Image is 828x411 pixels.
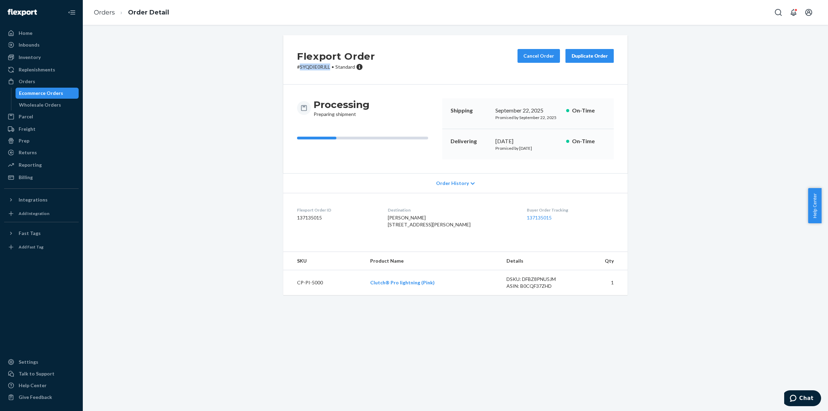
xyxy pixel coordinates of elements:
[506,276,571,283] div: DSKU: DFBZ8PNU5JM
[283,252,365,270] th: SKU
[19,244,43,250] div: Add Fast Tag
[501,252,577,270] th: Details
[314,98,369,111] h3: Processing
[517,49,560,63] button: Cancel Order
[16,88,79,99] a: Ecommerce Orders
[576,252,628,270] th: Qty
[4,368,79,379] button: Talk to Support
[4,194,79,205] button: Integrations
[495,115,561,120] p: Promised by September 22, 2025
[527,215,552,221] a: 137135015
[4,111,79,122] a: Parcel
[19,66,55,73] div: Replenishments
[4,28,79,39] a: Home
[571,52,608,59] div: Duplicate Order
[4,147,79,158] a: Returns
[451,137,490,145] p: Delivering
[19,382,47,389] div: Help Center
[495,107,561,115] div: September 22, 2025
[370,280,435,285] a: Clutch® Pro lightning (Pink)
[8,9,37,16] img: Flexport logo
[19,54,41,61] div: Inventory
[4,135,79,146] a: Prep
[4,124,79,135] a: Freight
[4,208,79,219] a: Add Integration
[506,283,571,290] div: ASIN: B0CQF37ZHD
[19,394,52,401] div: Give Feedback
[19,126,36,133] div: Freight
[19,174,33,181] div: Billing
[495,145,561,151] p: Promised by [DATE]
[4,242,79,253] a: Add Fast Tag
[771,6,785,19] button: Open Search Box
[19,90,63,97] div: Ecommerce Orders
[128,9,169,16] a: Order Detail
[297,49,375,63] h2: Flexport Order
[19,370,55,377] div: Talk to Support
[332,64,334,70] span: •
[19,113,33,120] div: Parcel
[784,390,821,408] iframe: Opens a widget where you can chat to one of our agents
[4,172,79,183] a: Billing
[19,30,32,37] div: Home
[802,6,816,19] button: Open account menu
[19,211,49,216] div: Add Integration
[808,188,821,223] button: Help Center
[297,214,377,221] dd: 137135015
[576,270,628,295] td: 1
[19,162,42,168] div: Reporting
[297,63,375,70] p: # SYQDIE0RJLL
[4,380,79,391] a: Help Center
[19,41,40,48] div: Inbounds
[4,39,79,50] a: Inbounds
[388,207,516,213] dt: Destination
[436,180,469,187] span: Order History
[4,52,79,63] a: Inventory
[365,252,501,270] th: Product Name
[4,356,79,368] a: Settings
[4,76,79,87] a: Orders
[451,107,490,115] p: Shipping
[4,392,79,403] button: Give Feedback
[572,137,605,145] p: On-Time
[16,99,79,110] a: Wholesale Orders
[527,207,614,213] dt: Buyer Order Tracking
[787,6,800,19] button: Open notifications
[565,49,614,63] button: Duplicate Order
[572,107,605,115] p: On-Time
[88,2,175,23] ol: breadcrumbs
[335,64,355,70] span: Standard
[19,359,38,365] div: Settings
[495,137,561,145] div: [DATE]
[19,78,35,85] div: Orders
[4,159,79,170] a: Reporting
[297,207,377,213] dt: Flexport Order ID
[19,149,37,156] div: Returns
[19,137,29,144] div: Prep
[4,228,79,239] button: Fast Tags
[65,6,79,19] button: Close Navigation
[94,9,115,16] a: Orders
[4,64,79,75] a: Replenishments
[19,196,48,203] div: Integrations
[19,230,41,237] div: Fast Tags
[314,98,369,118] div: Preparing shipment
[388,215,471,227] span: [PERSON_NAME] [STREET_ADDRESS][PERSON_NAME]
[19,101,61,108] div: Wholesale Orders
[283,270,365,295] td: CP-PI-5000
